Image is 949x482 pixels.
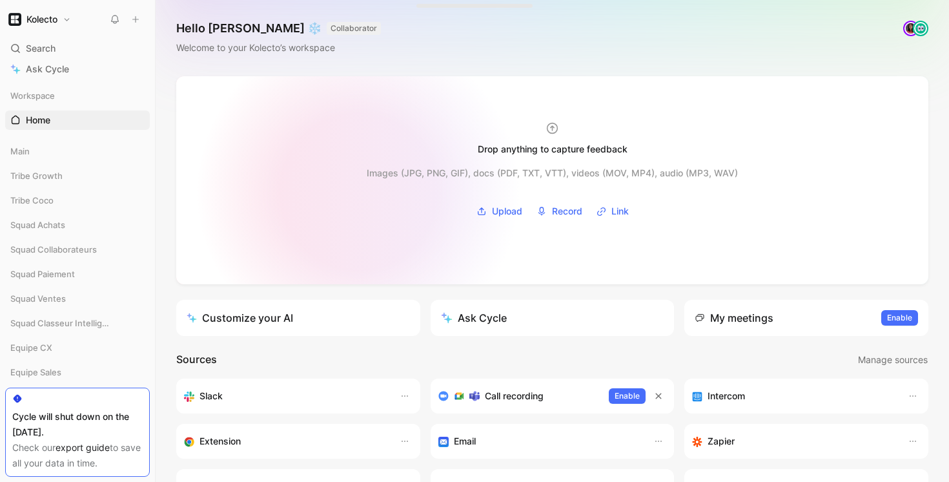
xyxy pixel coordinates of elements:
[10,194,54,207] span: Tribe Coco
[708,434,735,449] h3: Zapier
[10,243,97,256] span: Squad Collaborateurs
[5,166,150,185] div: Tribe Growth
[438,388,599,404] div: Record & transcribe meetings from Zoom, Meet & Teams.
[10,366,61,379] span: Equipe Sales
[367,165,738,181] div: Images (JPG, PNG, GIF), docs (PDF, TXT, VTT), videos (MOV, MP4), audio (MP3, WAV)
[5,39,150,58] div: Search
[914,22,927,35] img: avatar
[5,191,150,210] div: Tribe Coco
[5,264,150,288] div: Squad Paiement
[858,352,928,368] span: Manage sources
[454,434,476,449] h3: Email
[431,300,675,336] button: Ask Cycle
[5,191,150,214] div: Tribe Coco
[5,362,150,382] div: Equipe Sales
[441,310,507,326] div: Ask Cycle
[472,202,527,221] button: Upload
[692,388,895,404] div: Sync your customers, send feedback and get updates in Intercom
[478,141,628,157] div: Drop anything to capture feedback
[184,388,387,404] div: Sync your customers, send feedback and get updates in Slack
[5,215,150,235] div: Squad Achats
[615,390,640,403] span: Enable
[184,434,387,449] div: Capture feedback from anywhere on the web
[5,240,150,259] div: Squad Collaborateurs
[5,10,74,28] button: KolectoKolecto
[904,22,917,35] img: avatar
[10,317,112,330] span: Squad Classeur Intelligent
[5,141,150,161] div: Main
[199,388,223,404] h3: Slack
[5,110,150,130] a: Home
[176,300,420,336] a: Customize your AI
[10,341,52,354] span: Equipe CX
[5,215,150,238] div: Squad Achats
[8,13,21,26] img: Kolecto
[708,388,745,404] h3: Intercom
[10,89,55,102] span: Workspace
[5,240,150,263] div: Squad Collaborateurs
[492,204,522,219] span: Upload
[10,169,63,182] span: Tribe Growth
[5,166,150,189] div: Tribe Growth
[438,434,641,449] div: Forward emails to your feedback inbox
[857,351,928,368] button: Manage sources
[5,264,150,284] div: Squad Paiement
[5,59,150,79] a: Ask Cycle
[26,61,69,77] span: Ask Cycle
[592,202,633,221] button: Link
[10,218,65,231] span: Squad Achats
[327,22,381,35] button: COLLABORATOR
[5,338,150,357] div: Equipe CX
[199,434,241,449] h3: Extension
[485,388,544,404] h3: Call recording
[881,310,918,326] button: Enable
[611,204,629,219] span: Link
[5,313,150,337] div: Squad Classeur Intelligent
[26,114,50,127] span: Home
[5,362,150,386] div: Equipe Sales
[10,292,66,305] span: Squad Ventes
[187,310,293,326] div: Customize your AI
[12,440,143,471] div: Check our to save all your data in time.
[176,40,381,56] div: Welcome to your Kolecto’s workspace
[887,311,912,324] span: Enable
[5,141,150,165] div: Main
[695,310,773,326] div: My meetings
[26,14,57,25] h1: Kolecto
[10,145,30,158] span: Main
[26,41,56,56] span: Search
[5,289,150,308] div: Squad Ventes
[176,351,217,368] h2: Sources
[12,409,143,440] div: Cycle will shut down on the [DATE].
[5,289,150,312] div: Squad Ventes
[5,338,150,361] div: Equipe CX
[56,442,110,453] a: export guide
[5,86,150,105] div: Workspace
[176,21,381,36] h1: Hello [PERSON_NAME] ❄️
[552,204,582,219] span: Record
[609,388,646,404] button: Enable
[10,267,75,280] span: Squad Paiement
[5,313,150,333] div: Squad Classeur Intelligent
[692,434,895,449] div: Capture feedback from thousands of sources with Zapier (survey results, recordings, sheets, etc).
[532,202,587,221] button: Record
